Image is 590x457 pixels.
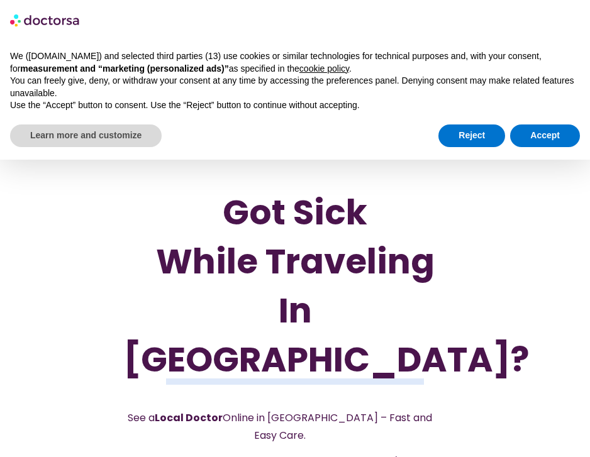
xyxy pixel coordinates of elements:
[123,188,467,384] h1: Got Sick While Traveling In [GEOGRAPHIC_DATA]?
[299,63,349,74] a: cookie policy
[10,75,580,99] p: You can freely give, deny, or withdraw your consent at any time by accessing the preferences pane...
[10,124,162,147] button: Learn more and customize
[20,63,228,74] strong: measurement and “marketing (personalized ads)”
[155,410,223,425] strong: Local Doctor
[10,10,81,30] img: logo
[128,410,432,443] span: See a Online in [GEOGRAPHIC_DATA] – Fast and Easy Care.
[510,124,580,147] button: Accept
[10,99,580,112] p: Use the “Accept” button to consent. Use the “Reject” button to continue without accepting.
[10,50,580,75] p: We ([DOMAIN_NAME]) and selected third parties (13) use cookies or similar technologies for techni...
[438,124,505,147] button: Reject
